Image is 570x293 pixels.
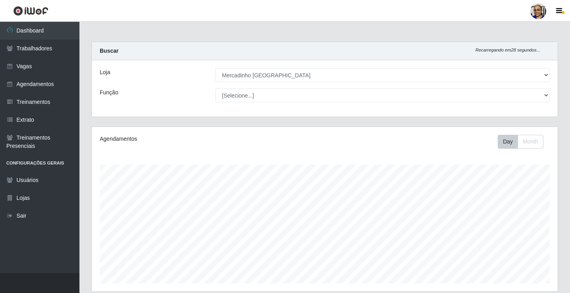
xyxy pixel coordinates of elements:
div: Agendamentos [100,135,280,143]
strong: Buscar [100,48,118,54]
div: First group [498,135,543,149]
label: Loja [100,68,110,77]
label: Função [100,88,118,97]
img: CoreUI Logo [13,6,48,16]
i: Recarregando em 28 segundos... [475,48,540,52]
button: Month [518,135,543,149]
button: Day [498,135,518,149]
div: Toolbar with button groups [498,135,550,149]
